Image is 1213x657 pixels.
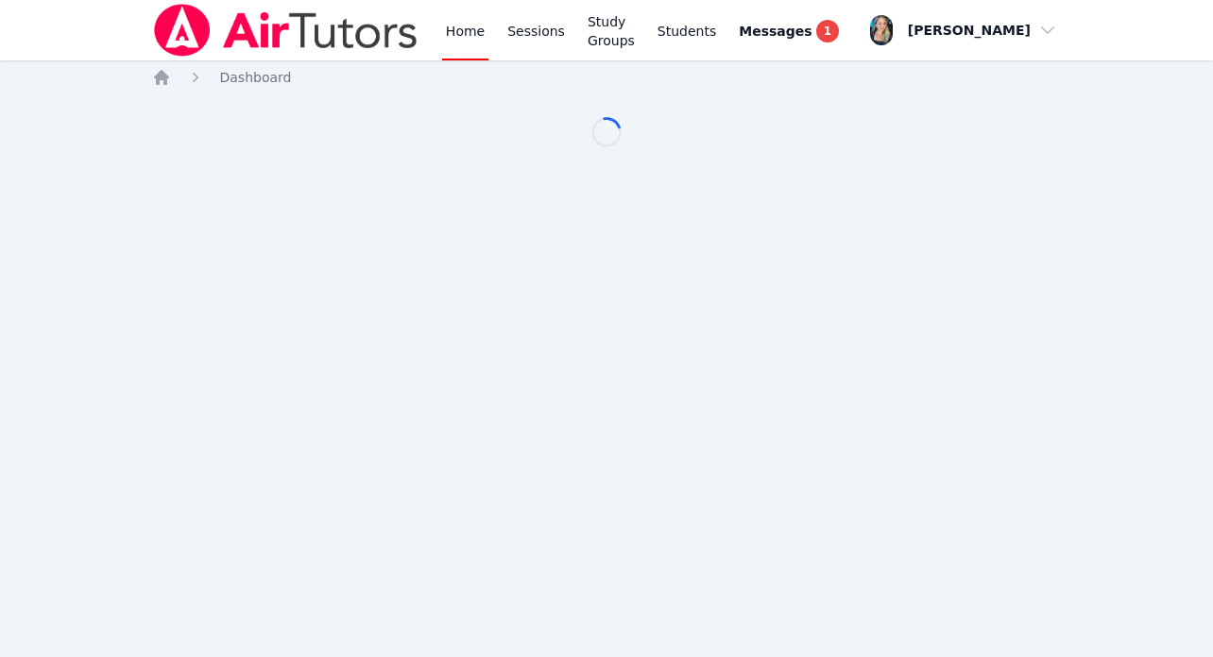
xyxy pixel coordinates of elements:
[220,68,292,87] a: Dashboard
[739,22,812,41] span: Messages
[152,4,419,57] img: Air Tutors
[220,70,292,85] span: Dashboard
[152,68,1062,87] nav: Breadcrumb
[816,20,839,42] span: 1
